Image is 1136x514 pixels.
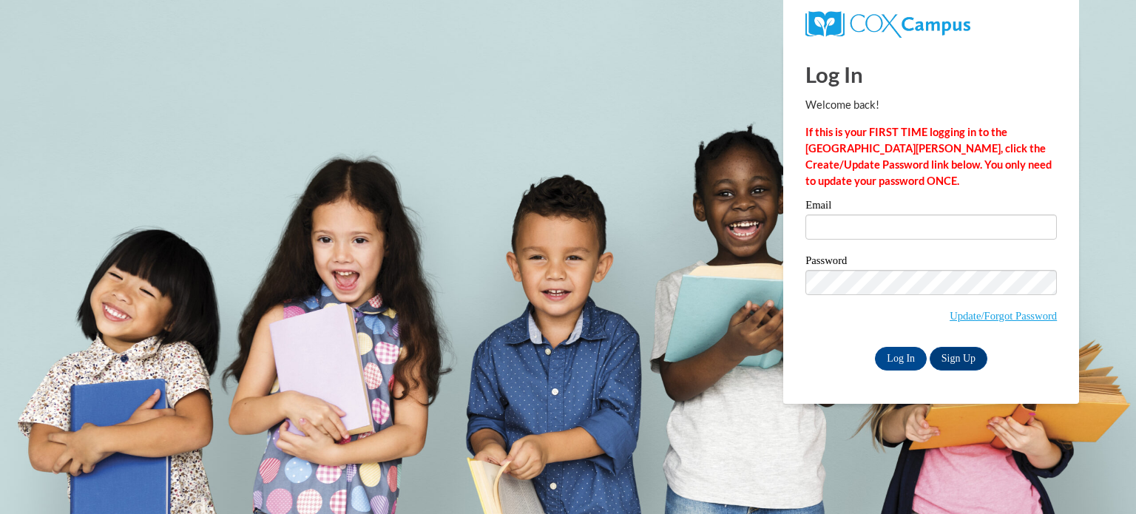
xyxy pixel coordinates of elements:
[950,310,1057,322] a: Update/Forgot Password
[930,347,987,371] a: Sign Up
[805,97,1057,113] p: Welcome back!
[805,200,1057,214] label: Email
[805,255,1057,270] label: Password
[805,126,1052,187] strong: If this is your FIRST TIME logging in to the [GEOGRAPHIC_DATA][PERSON_NAME], click the Create/Upd...
[805,17,970,30] a: COX Campus
[805,59,1057,89] h1: Log In
[875,347,927,371] input: Log In
[805,11,970,38] img: COX Campus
